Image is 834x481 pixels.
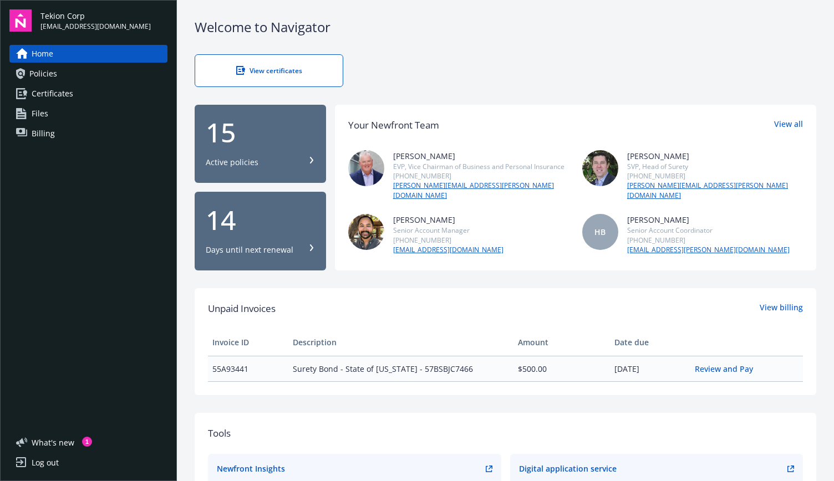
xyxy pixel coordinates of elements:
[695,364,762,374] a: Review and Pay
[217,66,321,75] div: View certificates
[348,214,384,250] img: photo
[627,171,803,181] div: [PHONE_NUMBER]
[32,454,59,472] div: Log out
[9,125,167,142] a: Billing
[393,171,569,181] div: [PHONE_NUMBER]
[582,150,618,186] img: photo
[610,356,690,381] td: [DATE]
[760,301,803,316] a: View billing
[9,65,167,83] a: Policies
[627,181,803,201] a: [PERSON_NAME][EMAIL_ADDRESS][PERSON_NAME][DOMAIN_NAME]
[627,245,790,255] a: [EMAIL_ADDRESS][PERSON_NAME][DOMAIN_NAME]
[40,22,151,32] span: [EMAIL_ADDRESS][DOMAIN_NAME]
[208,301,276,316] span: Unpaid Invoices
[195,54,343,87] a: View certificates
[32,105,48,122] span: Files
[393,214,504,226] div: [PERSON_NAME]
[206,119,315,146] div: 15
[627,214,790,226] div: [PERSON_NAME]
[195,105,326,183] button: 15Active policies
[195,192,326,270] button: 14Days until next renewal
[9,45,167,63] a: Home
[627,226,790,235] div: Senior Account Coordinator
[513,329,610,356] th: Amount
[393,162,569,171] div: EVP, Vice Chairman of Business and Personal Insurance
[610,329,690,356] th: Date due
[513,356,610,381] td: $500.00
[348,118,439,132] div: Your Newfront Team
[206,244,293,255] div: Days until next renewal
[393,245,504,255] a: [EMAIL_ADDRESS][DOMAIN_NAME]
[195,18,816,37] div: Welcome to Navigator
[217,463,285,474] div: Newfront Insights
[519,463,617,474] div: Digital application service
[288,329,513,356] th: Description
[40,10,151,22] span: Tekion Corp
[208,356,288,381] td: 55A93441
[393,226,504,235] div: Senior Account Manager
[774,118,803,132] a: View all
[627,150,803,162] div: [PERSON_NAME]
[32,45,53,63] span: Home
[206,207,315,233] div: 14
[9,9,32,32] img: navigator-logo.svg
[9,437,92,448] button: What's new1
[206,157,258,168] div: Active policies
[393,181,569,201] a: [PERSON_NAME][EMAIL_ADDRESS][PERSON_NAME][DOMAIN_NAME]
[32,437,74,448] span: What ' s new
[393,236,504,245] div: [PHONE_NUMBER]
[9,105,167,122] a: Files
[9,85,167,103] a: Certificates
[393,150,569,162] div: [PERSON_NAME]
[348,150,384,186] img: photo
[32,85,73,103] span: Certificates
[208,426,803,441] div: Tools
[82,437,92,447] div: 1
[29,65,57,83] span: Policies
[627,162,803,171] div: SVP, Head of Surety
[208,329,288,356] th: Invoice ID
[594,226,606,238] span: HB
[40,9,167,32] button: Tekion Corp[EMAIL_ADDRESS][DOMAIN_NAME]
[293,363,509,375] span: Surety Bond - State of [US_STATE] - 57BSBJC7466
[32,125,55,142] span: Billing
[627,236,790,245] div: [PHONE_NUMBER]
